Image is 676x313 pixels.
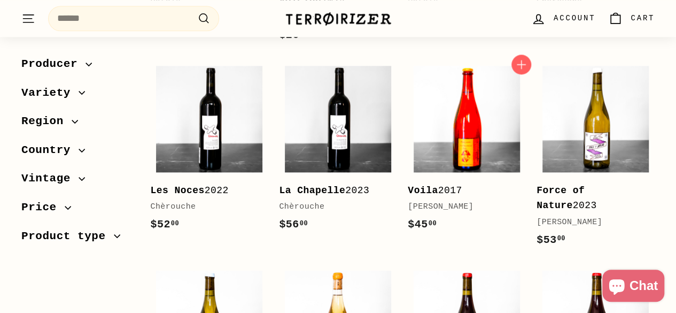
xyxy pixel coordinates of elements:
sup: 00 [557,235,565,242]
a: La Chapelle2023Chèrouche [279,60,397,245]
span: $26 [279,29,308,41]
button: Vintage [21,167,133,196]
span: Cart [631,12,655,24]
span: Vintage [21,170,79,188]
span: Country [21,141,79,159]
sup: 00 [429,220,437,227]
a: Account [525,3,602,34]
div: 2017 [408,183,515,199]
b: La Chapelle [279,185,345,196]
span: Variety [21,84,79,102]
sup: 00 [300,220,308,227]
div: [PERSON_NAME] [537,216,644,229]
sup: 00 [171,220,179,227]
button: Region [21,110,133,139]
div: Chèrouche [279,201,386,213]
a: Voila2017[PERSON_NAME] [408,60,526,245]
span: $53 [537,234,565,246]
div: [PERSON_NAME] [408,201,515,213]
div: 2023 [537,183,644,214]
b: Force of Nature [537,185,585,211]
span: $56 [279,218,308,231]
a: Cart [602,3,661,34]
a: Les Noces2022Chèrouche [150,60,268,245]
button: Variety [21,81,133,110]
button: Producer [21,52,133,81]
b: Les Noces [150,185,204,196]
div: 2023 [279,183,386,199]
button: Price [21,196,133,225]
div: Chèrouche [150,201,258,213]
button: Country [21,139,133,167]
inbox-online-store-chat: Shopify online store chat [599,270,667,304]
span: $52 [150,218,179,231]
span: $45 [408,218,437,231]
span: Account [554,12,595,24]
button: Product type [21,225,133,254]
sup: 00 [300,30,308,37]
div: 2022 [150,183,258,199]
span: Price [21,199,65,217]
span: Producer [21,55,86,73]
a: Force of Nature2023[PERSON_NAME] [537,60,655,259]
b: Voila [408,185,438,196]
span: Product type [21,227,114,246]
span: Region [21,112,72,131]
